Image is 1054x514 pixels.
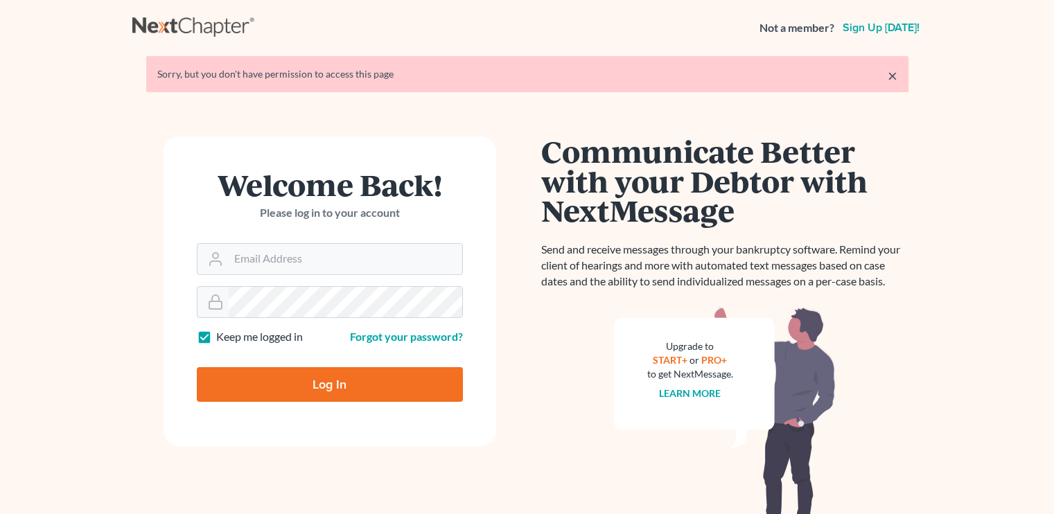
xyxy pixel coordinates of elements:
input: Log In [197,367,463,402]
a: Forgot your password? [350,330,463,343]
h1: Welcome Back! [197,170,463,200]
a: × [888,67,897,84]
a: START+ [653,354,687,366]
div: to get NextMessage. [647,367,733,381]
input: Email Address [229,244,462,274]
span: or [690,354,699,366]
a: PRO+ [701,354,727,366]
div: Upgrade to [647,339,733,353]
p: Send and receive messages through your bankruptcy software. Remind your client of hearings and mo... [541,242,908,290]
label: Keep me logged in [216,329,303,345]
strong: Not a member? [759,20,834,36]
a: Learn more [659,387,721,399]
p: Please log in to your account [197,205,463,221]
div: Sorry, but you don't have permission to access this page [157,67,897,81]
a: Sign up [DATE]! [840,22,922,33]
h1: Communicate Better with your Debtor with NextMessage [541,136,908,225]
